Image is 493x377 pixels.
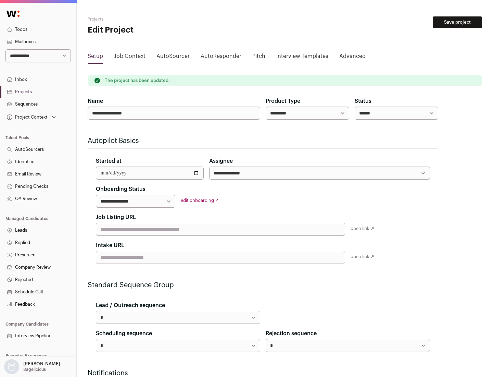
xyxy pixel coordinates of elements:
h2: Projects [88,16,219,22]
div: Project Context [5,114,48,120]
button: Open dropdown [5,112,57,122]
button: Save project [433,16,482,28]
a: Interview Templates [276,52,328,63]
h2: Autopilot Basics [88,136,438,146]
label: Job Listing URL [96,213,136,221]
p: The project has been updated. [105,78,170,83]
a: Job Context [114,52,146,63]
h1: Edit Project [88,25,219,36]
label: Rejection sequence [266,329,317,338]
a: Setup [88,52,103,63]
label: Assignee [209,157,233,165]
img: nopic.png [4,359,19,374]
button: Open dropdown [3,359,62,374]
a: Pitch [252,52,265,63]
a: edit onboarding ↗ [181,198,219,203]
label: Started at [96,157,122,165]
h2: Standard Sequence Group [88,280,438,290]
a: AutoResponder [201,52,241,63]
label: Status [355,97,371,105]
label: Onboarding Status [96,185,146,193]
a: Advanced [339,52,366,63]
a: AutoSourcer [156,52,190,63]
img: Wellfound [3,7,23,21]
label: Intake URL [96,241,124,250]
label: Name [88,97,103,105]
label: Scheduling sequence [96,329,152,338]
p: Bagelicious [23,367,46,372]
label: Product Type [266,97,300,105]
label: Lead / Outreach sequence [96,301,165,309]
p: [PERSON_NAME] [23,361,60,367]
